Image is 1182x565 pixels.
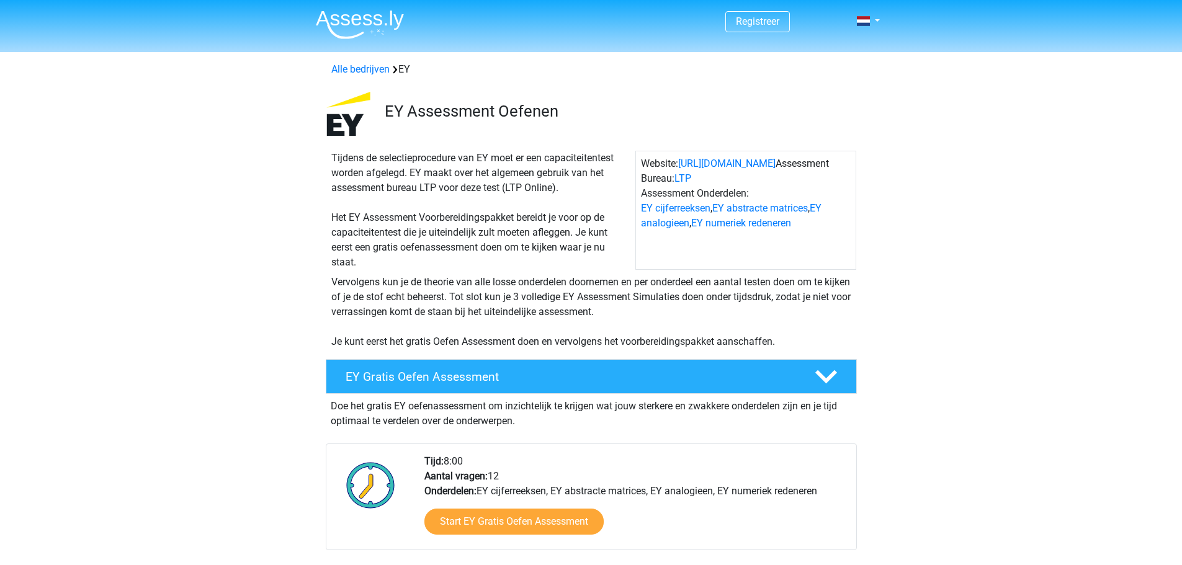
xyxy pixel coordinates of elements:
a: [URL][DOMAIN_NAME] [678,158,776,169]
a: Alle bedrijven [331,63,390,75]
h3: EY Assessment Oefenen [385,102,847,121]
div: Vervolgens kun je de theorie van alle losse onderdelen doornemen en per onderdeel een aantal test... [326,275,856,349]
div: Website: Assessment Bureau: Assessment Onderdelen: , , , [635,151,856,270]
a: EY numeriek redeneren [691,217,791,229]
b: Tijd: [424,455,444,467]
a: Start EY Gratis Oefen Assessment [424,509,604,535]
b: Onderdelen: [424,485,477,497]
div: Tijdens de selectieprocedure van EY moet er een capaciteitentest worden afgelegd. EY maakt over h... [326,151,635,270]
a: EY cijferreeksen [641,202,710,214]
a: EY abstracte matrices [712,202,808,214]
img: Assessly [316,10,404,39]
div: Doe het gratis EY oefenassessment om inzichtelijk te krijgen wat jouw sterkere en zwakkere onderd... [326,394,857,429]
div: EY [326,62,856,77]
a: EY Gratis Oefen Assessment [321,359,862,394]
div: 8:00 12 EY cijferreeksen, EY abstracte matrices, EY analogieen, EY numeriek redeneren [415,454,856,549]
b: Aantal vragen: [424,470,488,482]
a: LTP [674,172,691,184]
a: Registreer [736,16,779,27]
img: Klok [339,454,402,516]
h4: EY Gratis Oefen Assessment [346,370,795,384]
